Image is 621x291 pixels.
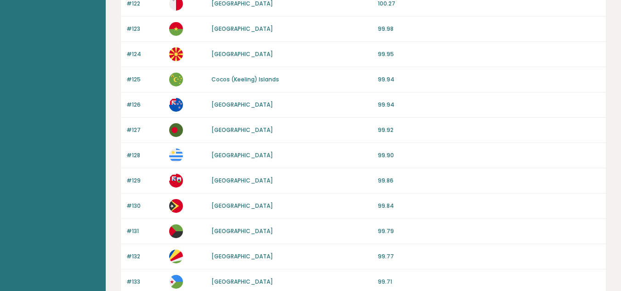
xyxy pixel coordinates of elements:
[211,151,273,159] a: [GEOGRAPHIC_DATA]
[169,73,183,86] img: cc.svg
[378,227,600,235] p: 99.79
[378,252,600,261] p: 99.77
[211,101,273,108] a: [GEOGRAPHIC_DATA]
[211,126,273,134] a: [GEOGRAPHIC_DATA]
[126,227,164,235] p: #131
[378,151,600,160] p: 99.90
[211,202,273,210] a: [GEOGRAPHIC_DATA]
[126,278,164,286] p: #133
[169,22,183,36] img: bf.svg
[126,75,164,84] p: #125
[126,177,164,185] p: #129
[126,252,164,261] p: #132
[211,177,273,184] a: [GEOGRAPHIC_DATA]
[211,25,273,33] a: [GEOGRAPHIC_DATA]
[169,47,183,61] img: mk.svg
[169,123,183,137] img: bd.svg
[378,25,600,33] p: 99.98
[211,227,273,235] a: [GEOGRAPHIC_DATA]
[169,250,183,263] img: sc.svg
[211,278,273,285] a: [GEOGRAPHIC_DATA]
[211,252,273,260] a: [GEOGRAPHIC_DATA]
[126,50,164,58] p: #124
[169,148,183,162] img: uy.svg
[378,101,600,109] p: 99.94
[169,224,183,238] img: mq.svg
[169,275,183,289] img: dj.svg
[211,50,273,58] a: [GEOGRAPHIC_DATA]
[378,75,600,84] p: 99.94
[378,278,600,286] p: 99.71
[169,98,183,112] img: nz.svg
[378,202,600,210] p: 99.84
[126,25,164,33] p: #123
[126,151,164,160] p: #128
[126,101,164,109] p: #126
[378,177,600,185] p: 99.86
[169,174,183,188] img: bm.svg
[378,126,600,134] p: 99.92
[211,75,279,83] a: Cocos (Keeling) Islands
[126,126,164,134] p: #127
[126,202,164,210] p: #130
[378,50,600,58] p: 99.95
[169,199,183,213] img: tl.svg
